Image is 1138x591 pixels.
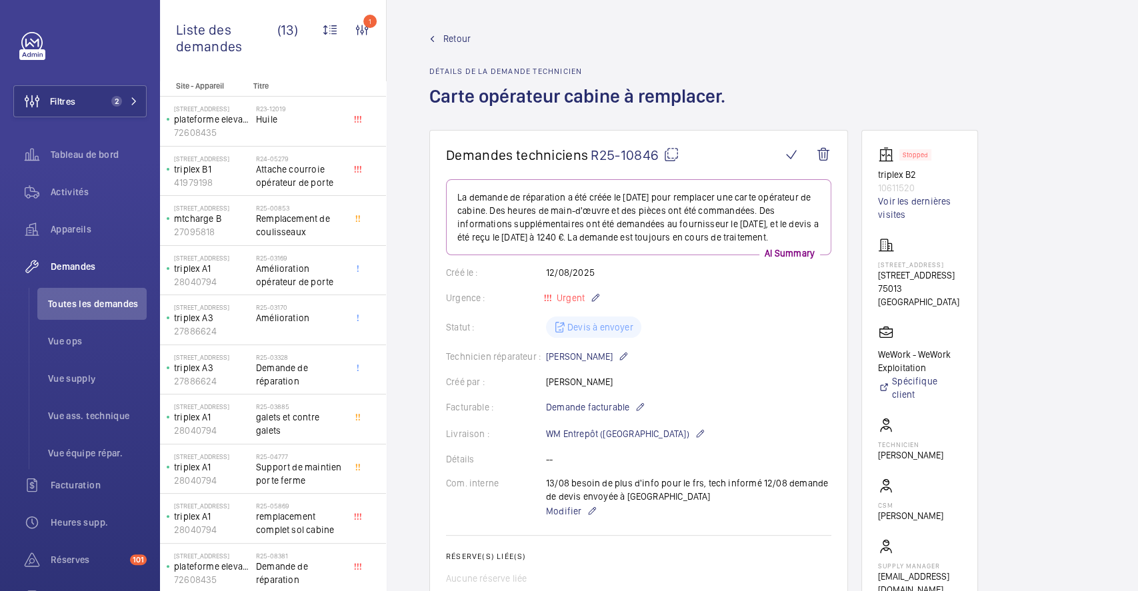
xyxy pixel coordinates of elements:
[878,168,961,181] p: triplex B2
[256,155,344,163] h2: R24-05279
[256,560,344,586] span: Demande de réparation
[256,212,344,239] span: Remplacement de coulisseaux
[256,410,344,437] span: galets et contre galets
[256,105,344,113] h2: R23-12019
[174,105,251,113] p: [STREET_ADDRESS]
[256,510,344,536] span: remplacement complet sol cabine
[174,552,251,560] p: [STREET_ADDRESS]
[174,225,251,239] p: 27095818
[174,502,251,510] p: [STREET_ADDRESS]
[759,247,820,260] p: AI Summary
[546,504,581,518] span: Modifier
[256,262,344,289] span: Amélioration opérateur de porte
[878,269,961,282] p: [STREET_ADDRESS]
[111,96,122,107] span: 2
[48,409,147,422] span: Vue ass. technique
[256,402,344,410] h2: R25-03885
[256,311,344,324] span: Amélioration
[256,353,344,361] h2: R25-03328
[256,361,344,388] span: Demande de réparation
[878,501,943,509] p: CSM
[546,426,705,442] p: WM Entrepôt ([GEOGRAPHIC_DATA])
[174,262,251,275] p: triplex A1
[174,353,251,361] p: [STREET_ADDRESS]
[256,460,344,487] span: Support de maintien porte ferme
[256,502,344,510] h2: R25-05869
[446,147,588,163] span: Demandes techniciens
[878,448,943,462] p: [PERSON_NAME]
[429,84,733,130] h1: Carte opérateur cabine à remplacer.
[48,446,147,460] span: Vue équipe répar.
[50,95,75,108] span: Filtres
[51,553,125,566] span: Réserves
[878,562,961,570] p: Supply manager
[174,204,251,212] p: [STREET_ADDRESS]
[429,67,733,76] h2: Détails de la demande technicien
[256,452,344,460] h2: R25-04777
[174,254,251,262] p: [STREET_ADDRESS]
[160,81,248,91] p: Site - Appareil
[51,185,147,199] span: Activités
[174,126,251,139] p: 72608435
[446,552,831,561] h2: Réserve(s) liée(s)
[878,440,943,448] p: Technicien
[51,478,147,492] span: Facturation
[174,361,251,374] p: triplex A3
[174,163,251,176] p: triplex B1
[130,554,147,565] span: 101
[878,348,961,374] p: WeWork - WeWork Exploitation
[174,523,251,536] p: 28040794
[174,176,251,189] p: 41979198
[51,516,147,529] span: Heures supp.
[878,181,961,195] p: 10611520
[457,191,820,244] p: La demande de réparation a été créée le [DATE] pour remplacer une carte opérateur de cabine. Des ...
[174,424,251,437] p: 28040794
[174,402,251,410] p: [STREET_ADDRESS]
[878,509,943,522] p: [PERSON_NAME]
[174,311,251,324] p: triplex A3
[256,113,344,126] span: Huile
[174,374,251,388] p: 27886624
[174,212,251,225] p: mtcharge B
[878,374,961,401] a: Spécifique client
[48,334,147,348] span: Vue ops
[174,324,251,338] p: 27886624
[256,303,344,311] h2: R25-03170
[51,148,147,161] span: Tableau de bord
[174,113,251,126] p: plateforme elevatrice
[176,21,277,55] span: Liste des demandes
[174,410,251,424] p: triplex A1
[174,573,251,586] p: 72608435
[554,293,585,303] span: Urgent
[878,195,961,221] a: Voir les dernières visites
[174,560,251,573] p: plateforme elevatrice
[174,303,251,311] p: [STREET_ADDRESS]
[174,474,251,487] p: 28040794
[51,260,147,273] span: Demandes
[48,372,147,385] span: Vue supply
[256,204,344,212] h2: R25-00853
[174,510,251,523] p: triplex A1
[443,32,471,45] span: Retour
[256,163,344,189] span: Attache courroie opérateur de porte
[256,254,344,262] h2: R25-03169
[591,147,679,163] span: R25-10846
[546,348,629,364] p: [PERSON_NAME]
[903,153,928,157] p: Stopped
[48,297,147,310] span: Toutes les demandes
[13,85,147,117] button: Filtres2
[253,81,341,91] p: Titre
[174,452,251,460] p: [STREET_ADDRESS]
[546,400,629,414] span: Demande facturable
[878,261,961,269] p: [STREET_ADDRESS]
[51,223,147,236] span: Appareils
[256,552,344,560] h2: R25-08381
[174,275,251,289] p: 28040794
[878,282,961,308] p: 75013 [GEOGRAPHIC_DATA]
[174,460,251,474] p: triplex A1
[174,155,251,163] p: [STREET_ADDRESS]
[878,147,899,163] img: elevator.svg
